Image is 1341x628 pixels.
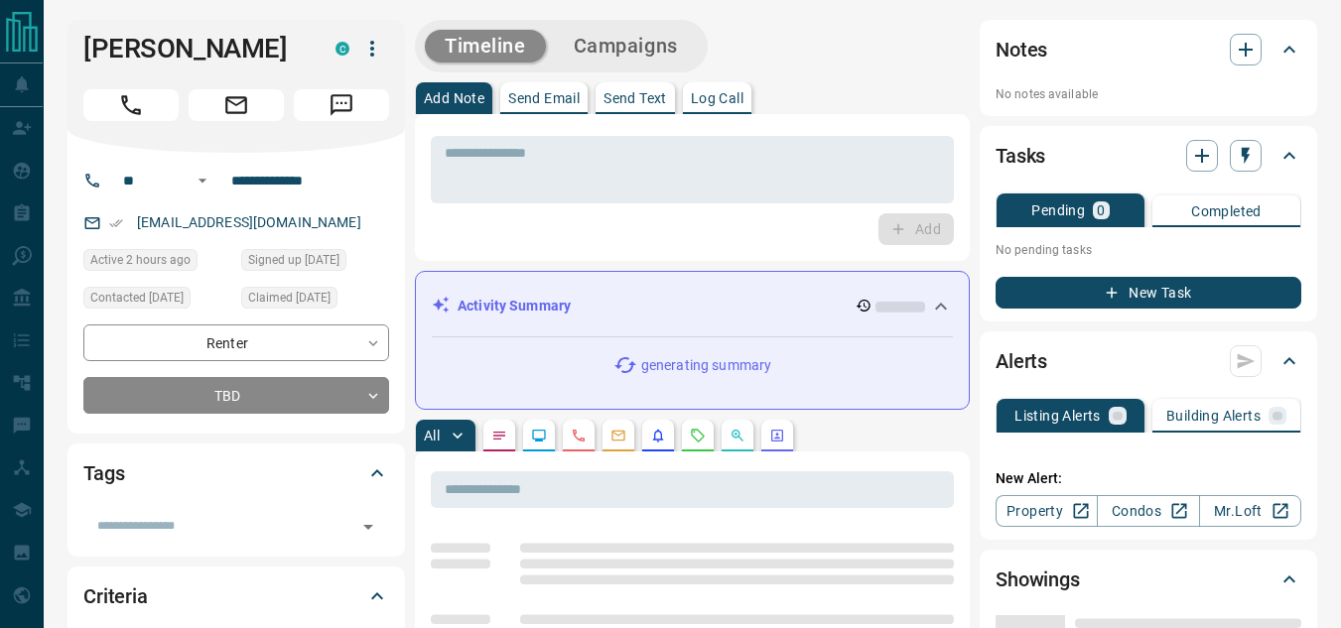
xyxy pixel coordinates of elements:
[189,89,284,121] span: Email
[996,235,1301,265] p: No pending tasks
[335,42,349,56] div: condos.ca
[354,513,382,541] button: Open
[996,556,1301,603] div: Showings
[1097,203,1105,217] p: 0
[1166,409,1261,423] p: Building Alerts
[996,140,1045,172] h2: Tasks
[248,250,339,270] span: Signed up [DATE]
[610,428,626,443] svg: Emails
[1014,409,1101,423] p: Listing Alerts
[996,337,1301,385] div: Alerts
[641,355,771,376] p: generating summary
[603,91,667,105] p: Send Text
[137,214,361,230] a: [EMAIL_ADDRESS][DOMAIN_NAME]
[650,428,666,443] svg: Listing Alerts
[83,287,231,314] div: Tue Aug 12 2025
[83,89,179,121] span: Call
[996,564,1080,595] h2: Showings
[1191,204,1262,218] p: Completed
[996,132,1301,180] div: Tasks
[531,428,547,443] svg: Lead Browsing Activity
[90,288,184,308] span: Contacted [DATE]
[730,428,745,443] svg: Opportunities
[83,249,231,277] div: Sun Aug 17 2025
[996,85,1301,103] p: No notes available
[996,468,1301,489] p: New Alert:
[1199,495,1301,527] a: Mr.Loft
[571,428,587,443] svg: Calls
[996,495,1098,527] a: Property
[83,572,389,620] div: Criteria
[691,91,743,105] p: Log Call
[996,345,1047,377] h2: Alerts
[425,30,546,63] button: Timeline
[83,377,389,414] div: TBD
[996,34,1047,65] h2: Notes
[769,428,785,443] svg: Agent Actions
[248,288,331,308] span: Claimed [DATE]
[491,428,507,443] svg: Notes
[1031,203,1085,217] p: Pending
[996,26,1301,73] div: Notes
[241,287,389,314] div: Tue Aug 12 2025
[508,91,580,105] p: Send Email
[83,580,148,612] h2: Criteria
[554,30,698,63] button: Campaigns
[294,89,389,121] span: Message
[1097,495,1199,527] a: Condos
[458,296,571,316] p: Activity Summary
[432,288,953,324] div: Activity Summary
[690,428,706,443] svg: Requests
[90,250,191,270] span: Active 2 hours ago
[424,429,440,442] p: All
[109,216,123,230] svg: Email Verified
[83,457,124,489] h2: Tags
[996,277,1301,309] button: New Task
[191,169,214,192] button: Open
[241,249,389,277] div: Wed Jun 11 2025
[83,324,389,361] div: Renter
[83,33,306,64] h1: [PERSON_NAME]
[424,91,484,105] p: Add Note
[83,449,389,497] div: Tags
